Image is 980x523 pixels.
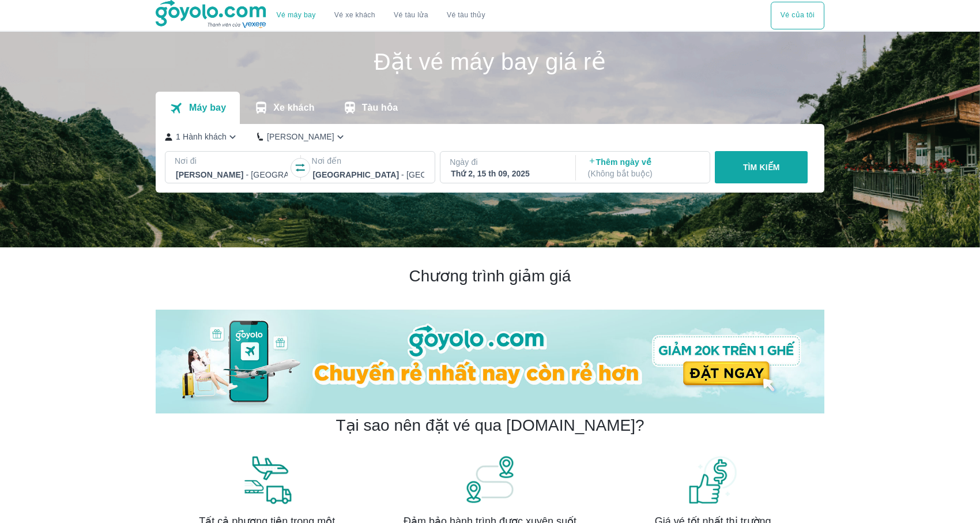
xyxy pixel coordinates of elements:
button: Vé của tôi [771,2,824,29]
p: Thêm ngày về [588,156,700,179]
button: [PERSON_NAME] [257,131,346,143]
div: transportation tabs [156,92,412,124]
p: Tàu hỏa [362,102,398,114]
button: TÌM KIẾM [715,151,808,183]
button: 1 Hành khách [165,131,239,143]
a: Vé tàu lửa [385,2,438,29]
div: Thứ 2, 15 th 09, 2025 [451,168,563,179]
p: Máy bay [189,102,226,114]
img: banner [464,454,516,505]
h2: Tại sao nên đặt vé qua [DOMAIN_NAME]? [336,415,644,436]
h2: Chương trình giảm giá [156,266,824,287]
p: Ngày đi [450,156,564,168]
a: Vé máy bay [277,11,316,20]
a: Vé xe khách [334,11,375,20]
img: banner [687,454,739,505]
img: banner-home [156,310,824,413]
p: Nơi đến [311,155,425,167]
h1: Đặt vé máy bay giá rẻ [156,50,824,73]
p: 1 Hành khách [176,131,227,142]
p: Nơi đi [175,155,289,167]
p: Xe khách [273,102,314,114]
div: choose transportation mode [267,2,495,29]
p: TÌM KIẾM [743,161,780,173]
div: choose transportation mode [771,2,824,29]
button: Vé tàu thủy [438,2,495,29]
p: ( Không bắt buộc ) [588,168,700,179]
p: [PERSON_NAME] [267,131,334,142]
img: banner [241,454,293,505]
